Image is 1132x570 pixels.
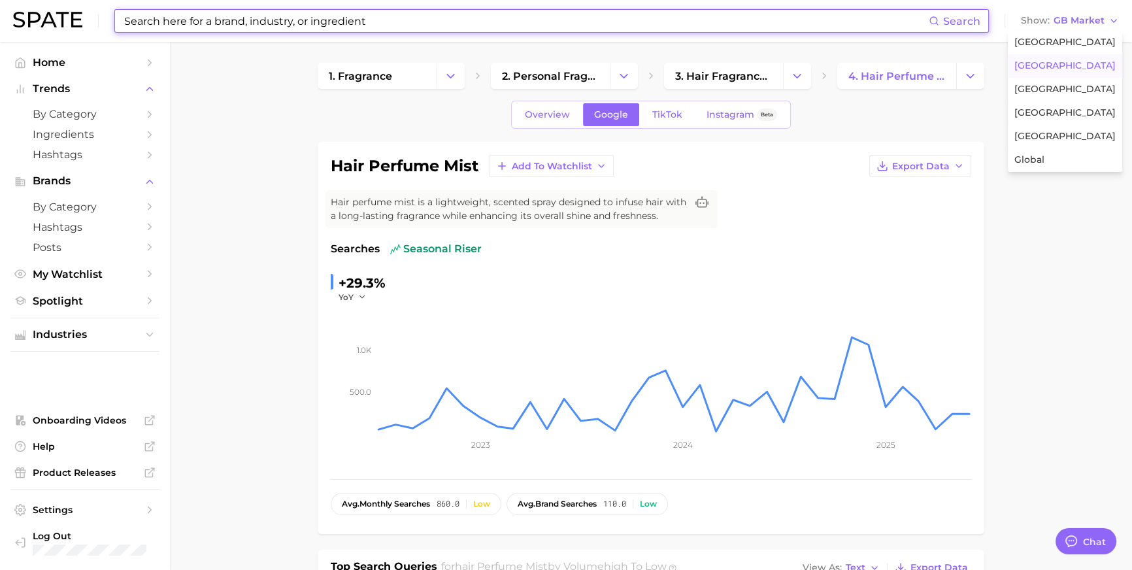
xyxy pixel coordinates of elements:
[33,441,137,452] span: Help
[10,291,159,311] a: Spotlight
[518,499,535,509] abbr: average
[675,70,772,82] span: 3. hair fragrance products
[1014,131,1116,142] span: [GEOGRAPHIC_DATA]
[10,463,159,482] a: Product Releases
[342,499,359,509] abbr: average
[10,437,159,456] a: Help
[33,467,137,478] span: Product Releases
[437,63,465,89] button: Change Category
[10,237,159,258] a: Posts
[473,499,490,509] div: Low
[33,504,137,516] span: Settings
[33,128,137,141] span: Ingredients
[33,201,137,213] span: by Category
[507,493,668,515] button: avg.brand searches110.0Low
[331,158,478,174] h1: hair perfume mist
[610,63,638,89] button: Change Category
[10,104,159,124] a: by Category
[342,499,430,509] span: monthly searches
[390,244,401,254] img: seasonal riser
[1014,154,1044,165] span: Global
[13,12,82,27] img: SPATE
[33,108,137,120] span: by Category
[331,241,380,257] span: Searches
[956,63,984,89] button: Change Category
[10,144,159,165] a: Hashtags
[512,161,592,172] span: Add to Watchlist
[869,155,971,177] button: Export Data
[892,161,950,172] span: Export Data
[33,295,137,307] span: Spotlight
[390,241,482,257] span: seasonal riser
[848,70,945,82] span: 4. hair perfume mist
[695,103,788,126] a: InstagramBeta
[10,325,159,344] button: Industries
[583,103,639,126] a: Google
[33,148,137,161] span: Hashtags
[471,440,490,450] tspan: 2023
[33,329,137,341] span: Industries
[10,171,159,191] button: Brands
[33,414,137,426] span: Onboarding Videos
[514,103,581,126] a: Overview
[331,493,501,515] button: avg.monthly searches860.0Low
[10,217,159,237] a: Hashtags
[339,292,367,303] button: YoY
[707,109,754,120] span: Instagram
[594,109,628,120] span: Google
[1008,31,1122,172] div: ShowGB Market
[331,195,686,223] span: Hair perfume mist is a lightweight, scented spray designed to infuse hair with a long-lasting fra...
[339,292,354,303] span: YoY
[33,268,137,280] span: My Watchlist
[664,63,783,89] a: 3. hair fragrance products
[502,70,599,82] span: 2. personal fragrance
[641,103,693,126] a: TikTok
[943,15,980,27] span: Search
[10,124,159,144] a: Ingredients
[10,526,159,560] a: Log out. Currently logged in with e-mail doyeon@spate.nyc.
[603,499,626,509] span: 110.0
[350,387,371,397] tspan: 500.0
[1018,12,1122,29] button: ShowGB Market
[518,499,597,509] span: brand searches
[10,411,159,430] a: Onboarding Videos
[33,530,149,542] span: Log Out
[33,175,137,187] span: Brands
[318,63,437,89] a: 1. fragrance
[491,63,610,89] a: 2. personal fragrance
[1014,84,1116,95] span: [GEOGRAPHIC_DATA]
[1054,17,1105,24] span: GB Market
[10,79,159,99] button: Trends
[876,440,895,450] tspan: 2025
[329,70,392,82] span: 1. fragrance
[10,500,159,520] a: Settings
[33,56,137,69] span: Home
[783,63,811,89] button: Change Category
[1014,107,1116,118] span: [GEOGRAPHIC_DATA]
[33,241,137,254] span: Posts
[10,197,159,217] a: by Category
[339,273,386,293] div: +29.3%
[1021,17,1050,24] span: Show
[652,109,682,120] span: TikTok
[1014,37,1116,48] span: [GEOGRAPHIC_DATA]
[33,221,137,233] span: Hashtags
[357,344,372,354] tspan: 1.0k
[640,499,657,509] div: Low
[123,10,929,32] input: Search here for a brand, industry, or ingredient
[437,499,459,509] span: 860.0
[1014,60,1116,71] span: [GEOGRAPHIC_DATA]
[761,109,773,120] span: Beta
[837,63,956,89] a: 4. hair perfume mist
[33,83,137,95] span: Trends
[10,52,159,73] a: Home
[673,440,693,450] tspan: 2024
[525,109,570,120] span: Overview
[10,264,159,284] a: My Watchlist
[489,155,614,177] button: Add to Watchlist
